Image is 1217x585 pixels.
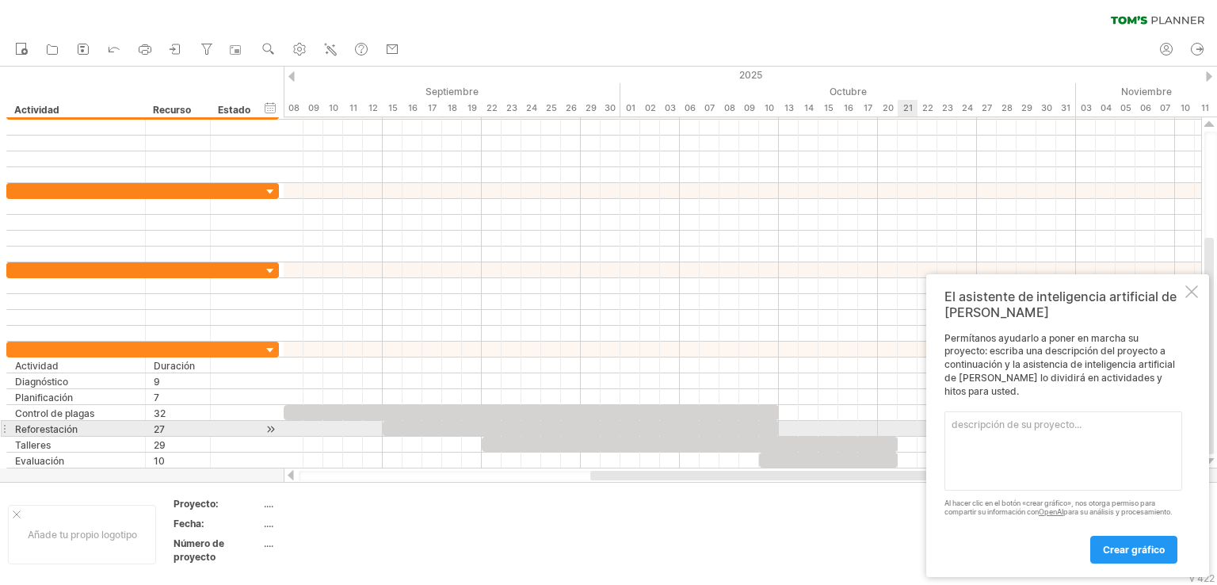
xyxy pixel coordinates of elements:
[1201,102,1209,113] font: 11
[944,289,1177,320] font: El asistente de inteligencia artificial de [PERSON_NAME]
[1039,507,1063,516] a: OpenAI
[765,102,774,113] font: 10
[15,376,68,388] font: Diagnóstico
[506,102,517,113] font: 23
[744,102,755,113] font: 09
[838,100,858,117] div: Jueves, 16 de octubre de 2025
[284,100,303,117] div: Lunes, 8 de septiembre de 2025
[154,455,165,467] font: 10
[997,100,1017,117] div: Martes, 28 de octubre de 2025
[154,376,160,388] font: 9
[824,102,834,113] font: 15
[1041,102,1052,113] font: 30
[185,83,620,100] div: Septiembre de 2025
[942,102,953,113] font: 23
[922,102,933,113] font: 22
[329,102,338,113] font: 10
[685,102,696,113] font: 06
[15,392,73,403] font: Planificación
[153,104,191,116] font: Recurso
[1116,100,1135,117] div: Miércoles, 5 de noviembre de 2025
[15,439,51,451] font: Talleres
[878,100,898,117] div: Lunes, 20 de octubre de 2025
[526,102,537,113] font: 24
[368,102,378,113] font: 12
[903,102,913,113] font: 21
[486,102,498,113] font: 22
[15,455,64,467] font: Evaluación
[818,100,838,117] div: Miércoles, 15 de octubre de 2025
[605,102,616,113] font: 30
[402,100,422,117] div: Martes, 16 de septiembre de 2025
[1195,100,1215,117] div: Martes, 11 de noviembre de 2025
[388,102,398,113] font: 15
[724,102,735,113] font: 08
[1120,102,1131,113] font: 05
[323,100,343,117] div: Miércoles, 10 de septiembre de 2025
[957,100,977,117] div: Viernes, 24 de octubre de 2025
[665,102,676,113] font: 03
[844,102,853,113] font: 16
[937,100,957,117] div: Jueves, 23 de octubre de 2025
[830,86,867,97] font: Octubre
[502,100,521,117] div: Martes, 23 de septiembre de 2025
[1001,102,1013,113] font: 28
[541,100,561,117] div: Jueves, 25 de septiembre de 2025
[1081,102,1092,113] font: 03
[704,102,715,113] font: 07
[1096,100,1116,117] div: Martes, 4 de noviembre de 2025
[28,529,137,541] font: Añade tu propio logotipo
[349,102,357,113] font: 11
[174,518,204,530] font: Fecha:
[1036,100,1056,117] div: Jueves, 30 de octubre de 2025
[428,102,437,113] font: 17
[154,392,159,403] font: 7
[982,102,992,113] font: 27
[154,439,166,451] font: 29
[288,102,299,113] font: 08
[883,102,894,113] font: 20
[521,100,541,117] div: Miércoles, 24 de septiembre de 2025
[660,100,680,117] div: Viernes, 3 de octubre de 2025
[174,537,224,563] font: Número de proyecto
[620,83,1076,100] div: Octubre de 2025
[700,100,719,117] div: Martes, 7 de octubre de 2025
[303,100,323,117] div: Martes, 9 de septiembre de 2025
[779,100,799,117] div: Lunes, 13 de octubre de 2025
[546,102,557,113] font: 25
[383,100,402,117] div: Lunes, 15 de septiembre de 2025
[1121,86,1172,97] font: Noviembre
[154,423,165,435] font: 27
[962,102,973,113] font: 24
[467,102,477,113] font: 19
[1181,102,1190,113] font: 10
[1175,100,1195,117] div: Lunes, 10 de noviembre de 2025
[1140,102,1151,113] font: 06
[864,102,872,113] font: 17
[343,100,363,117] div: Jueves, 11 de septiembre de 2025
[15,423,78,435] font: Reforestación
[944,332,1175,397] font: Permítanos ayudarlo a poner en marcha su proyecto: escriba una descripción del proyecto a continu...
[462,100,482,117] div: Viernes, 19 de septiembre de 2025
[561,100,581,117] div: Viernes, 26 de septiembre de 2025
[680,100,700,117] div: Lunes, 6 de octubre de 2025
[918,100,937,117] div: Miércoles, 22 de octubre de 2025
[620,100,640,117] div: Miércoles, 1 de octubre de 2025
[15,360,59,372] font: Actividad
[1103,544,1165,556] font: crear gráfico
[640,100,660,117] div: Jueves, 2 de octubre de 2025
[898,100,918,117] div: Martes, 21 de octubre de 2025
[566,102,577,113] font: 26
[1021,102,1032,113] font: 29
[482,100,502,117] div: Lunes, 22 de septiembre de 2025
[422,100,442,117] div: Miércoles, 17 de septiembre de 2025
[448,102,457,113] font: 18
[858,100,878,117] div: Viernes, 17 de octubre de 2025
[739,100,759,117] div: Jueves, 9 de octubre de 2025
[408,102,418,113] font: 16
[1063,507,1173,516] font: para su análisis y procesamiento.
[804,102,814,113] font: 14
[586,102,597,113] font: 29
[308,102,319,113] font: 09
